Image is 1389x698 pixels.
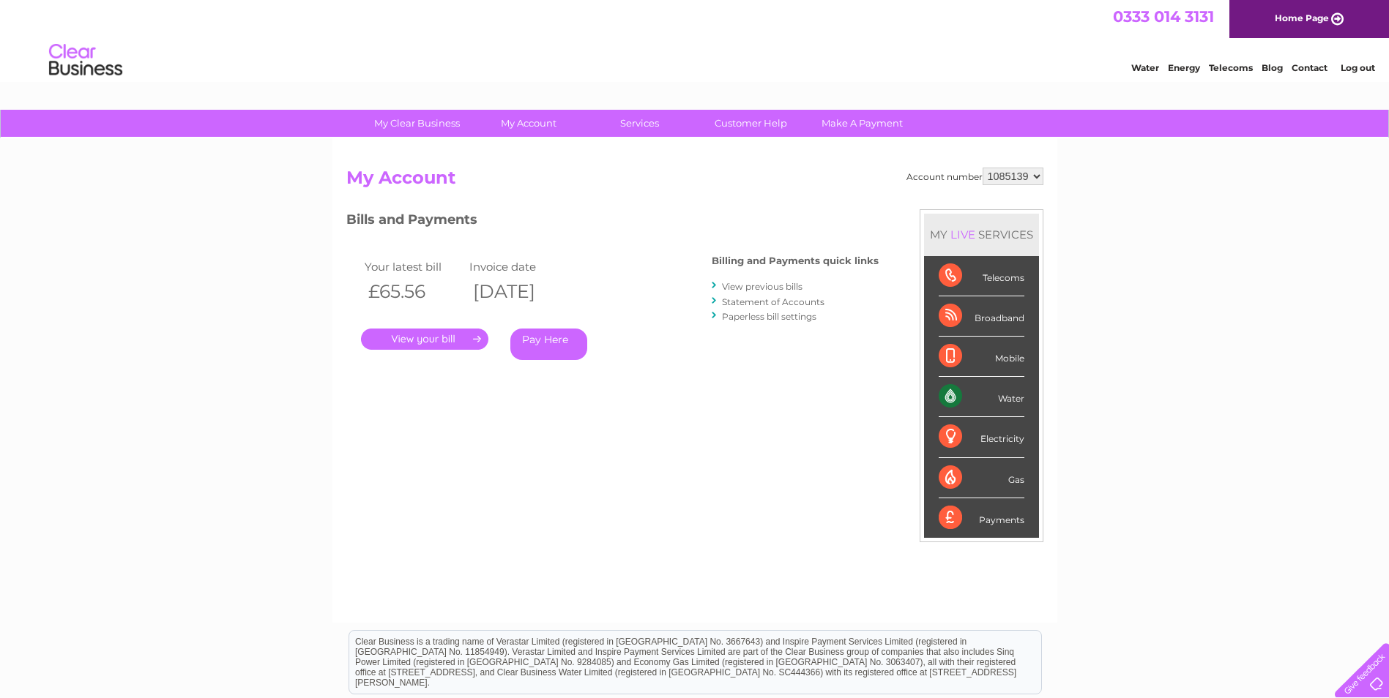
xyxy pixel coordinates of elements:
[1262,62,1283,73] a: Blog
[722,281,803,292] a: View previous bills
[466,257,571,277] td: Invoice date
[947,228,978,241] div: LIVE
[579,110,700,137] a: Services
[802,110,923,137] a: Make A Payment
[939,377,1024,417] div: Water
[48,38,123,83] img: logo.png
[361,329,488,350] a: .
[510,329,587,360] a: Pay Here
[939,417,1024,457] div: Electricity
[712,255,879,266] h4: Billing and Payments quick links
[939,498,1024,538] div: Payments
[1341,62,1375,73] a: Log out
[939,256,1024,296] div: Telecoms
[1168,62,1200,73] a: Energy
[722,311,816,322] a: Paperless bill settings
[346,168,1043,195] h2: My Account
[361,277,466,307] th: £65.56
[939,296,1024,337] div: Broadband
[466,277,571,307] th: [DATE]
[690,110,811,137] a: Customer Help
[468,110,589,137] a: My Account
[361,257,466,277] td: Your latest bill
[357,110,477,137] a: My Clear Business
[939,458,1024,498] div: Gas
[1292,62,1327,73] a: Contact
[349,8,1041,71] div: Clear Business is a trading name of Verastar Limited (registered in [GEOGRAPHIC_DATA] No. 3667643...
[1113,7,1214,26] a: 0333 014 3131
[1209,62,1253,73] a: Telecoms
[722,296,824,307] a: Statement of Accounts
[924,214,1039,255] div: MY SERVICES
[939,337,1024,377] div: Mobile
[346,209,879,235] h3: Bills and Payments
[906,168,1043,185] div: Account number
[1131,62,1159,73] a: Water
